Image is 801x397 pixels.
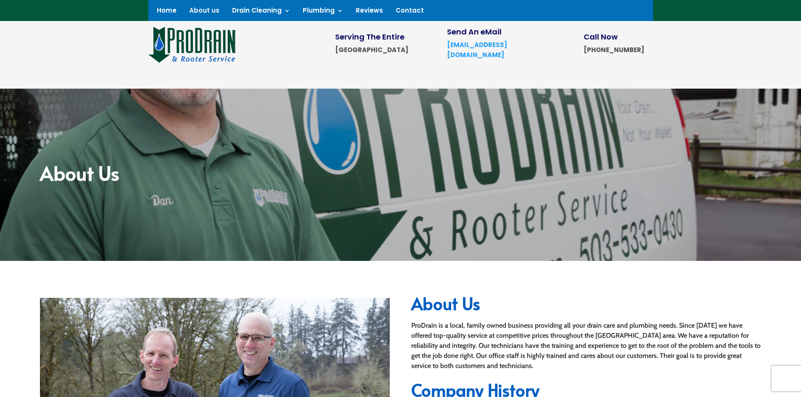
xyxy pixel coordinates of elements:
a: Contact [396,8,424,17]
a: Drain Cleaning [232,75,290,84]
span: Send An eMail [447,26,502,37]
a: Home [157,75,177,84]
a: Plumbing [303,8,343,17]
div: ProDrain is a local, family owned business providing all your drain care and plumbing needs. Sinc... [411,321,761,371]
span: Call Now [584,32,618,42]
a: Home [157,8,177,17]
a: Plumbing [303,75,343,84]
a: Contact [396,75,424,84]
h2: About Us [40,163,761,187]
a: Reviews [356,75,383,84]
img: site-logo-100h [148,25,236,63]
a: Reviews [356,8,383,17]
h2: About Us [411,295,761,316]
a: About us [189,8,219,17]
strong: [PHONE_NUMBER] [584,45,644,54]
a: [EMAIL_ADDRESS][DOMAIN_NAME] [447,40,507,59]
strong: [GEOGRAPHIC_DATA] [335,45,408,54]
a: About us [189,75,219,84]
a: Drain Cleaning [232,8,290,17]
span: Serving The Entire [335,32,404,42]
